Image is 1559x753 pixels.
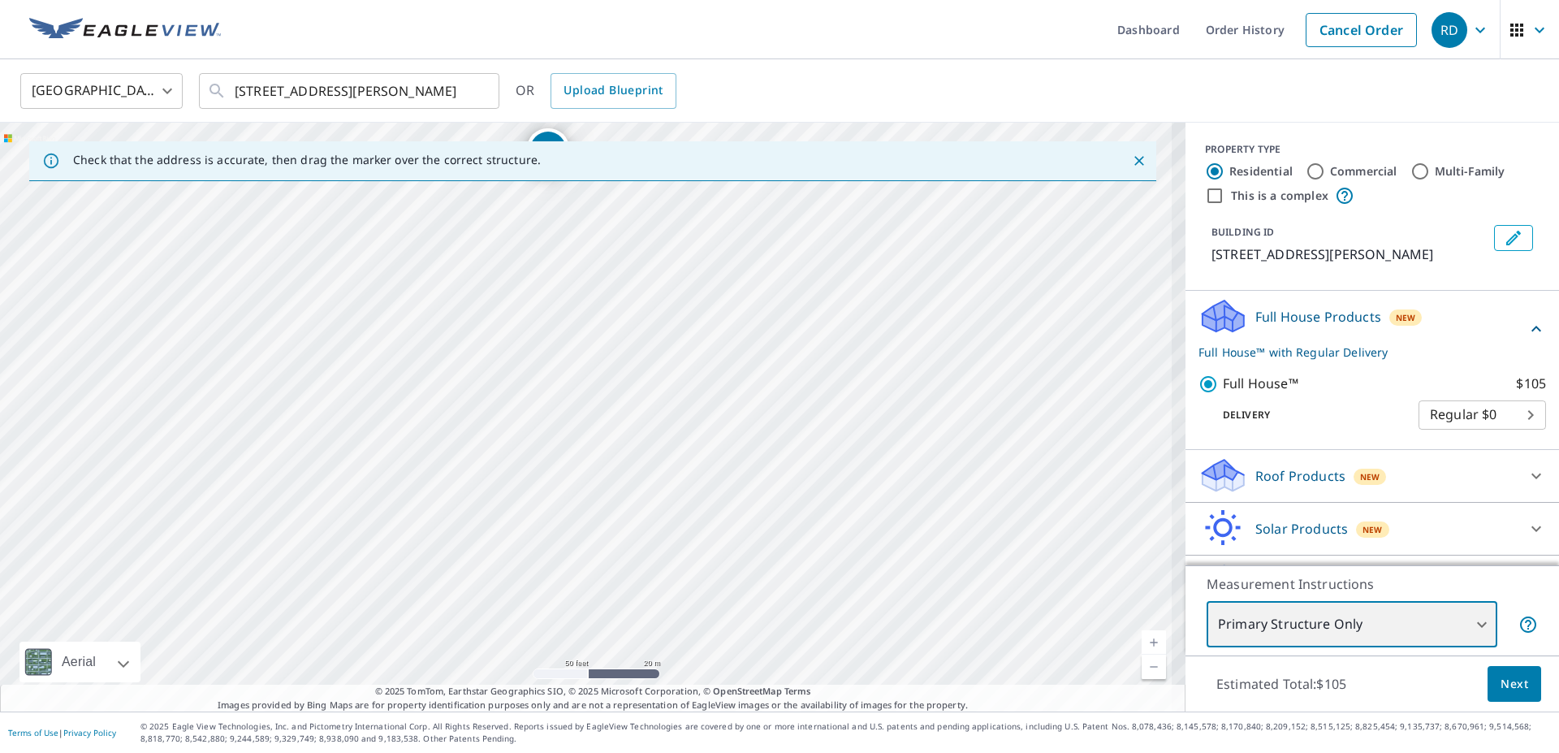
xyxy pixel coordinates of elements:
[551,73,676,109] a: Upload Blueprint
[1229,163,1293,180] label: Residential
[784,685,811,697] a: Terms
[29,18,221,42] img: EV Logo
[713,685,781,697] a: OpenStreetMap
[1330,163,1397,180] label: Commercial
[564,80,663,101] span: Upload Blueprint
[73,153,541,167] p: Check that the address is accurate, then drag the marker over the correct structure.
[1419,392,1546,438] div: Regular $0
[19,642,140,682] div: Aerial
[1255,307,1381,327] p: Full House Products
[375,685,811,699] span: © 2025 TomTom, Earthstar Geographics SIO, © 2025 Microsoft Corporation, ©
[1494,225,1533,251] button: Edit building 1
[1205,142,1540,157] div: PROPERTY TYPE
[527,128,569,179] div: Dropped pin, building 1, Residential property, 6029 Hayford Ct Indianapolis, IN 46254
[516,73,676,109] div: OR
[1211,245,1488,264] p: [STREET_ADDRESS][PERSON_NAME]
[1142,655,1166,679] a: Current Level 19, Zoom Out
[1198,297,1546,361] div: Full House ProductsNewFull House™ with Regular Delivery
[1142,630,1166,655] a: Current Level 19, Zoom In
[1516,374,1546,394] p: $105
[1203,666,1359,702] p: Estimated Total: $105
[1198,457,1546,496] div: Roof ProductsNew
[1255,466,1345,486] p: Roof Products
[1435,163,1505,180] label: Multi-Family
[1198,509,1546,548] div: Solar ProductsNew
[1432,12,1467,48] div: RD
[1488,666,1541,703] button: Next
[1306,13,1417,47] a: Cancel Order
[8,727,58,738] a: Terms of Use
[1207,574,1538,594] p: Measurement Instructions
[1231,188,1328,204] label: This is a complex
[1396,311,1416,324] span: New
[20,68,183,114] div: [GEOGRAPHIC_DATA]
[1360,470,1380,483] span: New
[1363,523,1383,536] span: New
[1207,602,1497,647] div: Primary Structure Only
[63,727,116,738] a: Privacy Policy
[1129,150,1150,171] button: Close
[1255,519,1348,539] p: Solar Products
[1501,674,1528,695] span: Next
[1518,615,1538,634] span: Your report will include only the primary structure on the property. For example, a detached gara...
[140,721,1551,745] p: © 2025 Eagle View Technologies, Inc. and Pictometry International Corp. All Rights Reserved. Repo...
[1211,225,1274,239] p: BUILDING ID
[1223,374,1298,394] p: Full House™
[1198,562,1546,601] div: Walls ProductsNew
[1198,344,1527,361] p: Full House™ with Regular Delivery
[8,728,116,738] p: |
[235,68,466,114] input: Search by address or latitude-longitude
[1198,408,1419,422] p: Delivery
[57,642,101,682] div: Aerial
